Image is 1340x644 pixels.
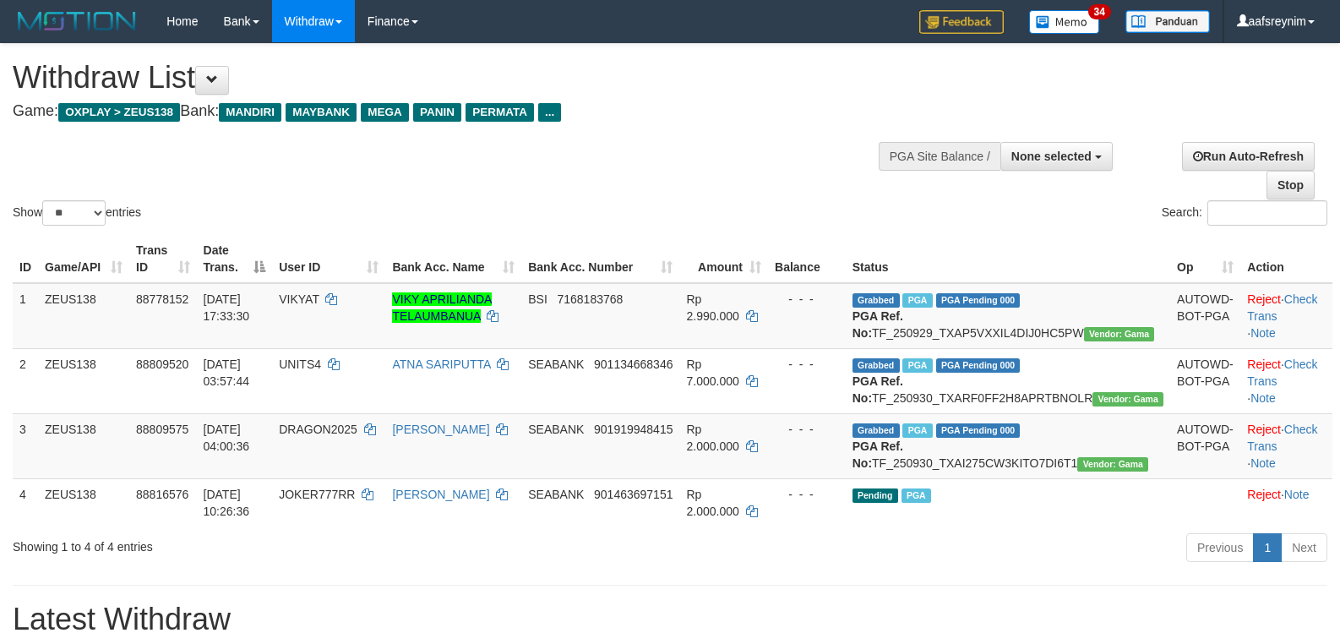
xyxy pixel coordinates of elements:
a: Previous [1186,533,1254,562]
a: Reject [1247,423,1281,436]
span: Marked by aafkaynarin [902,423,932,438]
span: 34 [1088,4,1111,19]
span: PERMATA [466,103,534,122]
span: Pending [852,488,898,503]
span: JOKER777RR [279,488,355,501]
th: Balance [768,235,846,283]
span: VIKYAT [279,292,319,306]
label: Search: [1162,200,1327,226]
th: User ID: activate to sort column ascending [272,235,385,283]
b: PGA Ref. No: [852,439,903,470]
span: Rp 2.000.000 [686,423,738,453]
button: None selected [1000,142,1113,171]
a: Reject [1247,357,1281,371]
a: Run Auto-Refresh [1182,142,1315,171]
img: panduan.png [1125,10,1210,33]
td: 1 [13,283,38,349]
a: Check Trans [1247,423,1317,453]
span: Marked by aafchomsokheang [902,293,932,308]
span: DRAGON2025 [279,423,357,436]
td: · · [1240,413,1332,478]
h1: Latest Withdraw [13,603,1327,636]
span: [DATE] 17:33:30 [204,292,250,323]
span: Grabbed [852,358,900,373]
span: PGA Pending [936,293,1021,308]
span: 88809520 [136,357,188,371]
td: AUTOWD-BOT-PGA [1170,413,1240,478]
span: None selected [1011,150,1092,163]
th: Bank Acc. Name: activate to sort column ascending [385,235,521,283]
a: [PERSON_NAME] [392,488,489,501]
span: MANDIRI [219,103,281,122]
td: AUTOWD-BOT-PGA [1170,283,1240,349]
a: Note [1250,456,1276,470]
span: SEABANK [528,357,584,371]
td: · · [1240,348,1332,413]
th: Amount: activate to sort column ascending [679,235,768,283]
a: [PERSON_NAME] [392,423,489,436]
td: ZEUS138 [38,413,129,478]
a: VIKY APRILIANDA TELAUMBANUA [392,292,492,323]
div: - - - [775,291,839,308]
span: Rp 2.000.000 [686,488,738,518]
span: 88809575 [136,423,188,436]
select: Showentries [42,200,106,226]
span: PGA Pending [936,358,1021,373]
td: 3 [13,413,38,478]
td: · · [1240,283,1332,349]
img: MOTION_logo.png [13,8,141,34]
span: SEABANK [528,423,584,436]
span: [DATE] 04:00:36 [204,423,250,453]
a: Check Trans [1247,357,1317,388]
span: 88816576 [136,488,188,501]
div: Showing 1 to 4 of 4 entries [13,532,546,555]
span: Marked by aafkaynarin [902,358,932,373]
a: Note [1284,488,1310,501]
span: [DATE] 10:26:36 [204,488,250,518]
th: Date Trans.: activate to sort column descending [197,235,273,283]
td: TF_250929_TXAP5VXXIL4DIJ0HC5PW [846,283,1170,349]
label: Show entries [13,200,141,226]
td: TF_250930_TXAI275CW3KITO7DI6T1 [846,413,1170,478]
td: 4 [13,478,38,527]
td: ZEUS138 [38,478,129,527]
b: PGA Ref. No: [852,309,903,340]
span: ... [538,103,561,122]
td: ZEUS138 [38,283,129,349]
span: Copy 901134668346 to clipboard [594,357,673,371]
a: Reject [1247,292,1281,306]
div: PGA Site Balance / [879,142,1000,171]
h4: Game: Bank: [13,103,876,120]
input: Search: [1207,200,1327,226]
th: Status [846,235,1170,283]
div: - - - [775,356,839,373]
th: Game/API: activate to sort column ascending [38,235,129,283]
span: PANIN [413,103,461,122]
span: UNITS4 [279,357,321,371]
img: Button%20Memo.svg [1029,10,1100,34]
span: OXPLAY > ZEUS138 [58,103,180,122]
td: · [1240,478,1332,527]
span: MAYBANK [286,103,357,122]
a: ATNA SARIPUTTA [392,357,490,371]
div: - - - [775,421,839,438]
th: Trans ID: activate to sort column ascending [129,235,197,283]
span: SEABANK [528,488,584,501]
td: AUTOWD-BOT-PGA [1170,348,1240,413]
td: ZEUS138 [38,348,129,413]
h1: Withdraw List [13,61,876,95]
a: Note [1250,326,1276,340]
a: Stop [1266,171,1315,199]
th: Action [1240,235,1332,283]
th: Op: activate to sort column ascending [1170,235,1240,283]
div: - - - [775,486,839,503]
span: Copy 7168183768 to clipboard [557,292,623,306]
td: TF_250930_TXARF0FF2H8APRTBNOLR [846,348,1170,413]
span: BSI [528,292,547,306]
span: 88778152 [136,292,188,306]
span: [DATE] 03:57:44 [204,357,250,388]
a: Check Trans [1247,292,1317,323]
th: Bank Acc. Number: activate to sort column ascending [521,235,679,283]
a: Note [1250,391,1276,405]
span: PGA Pending [936,423,1021,438]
